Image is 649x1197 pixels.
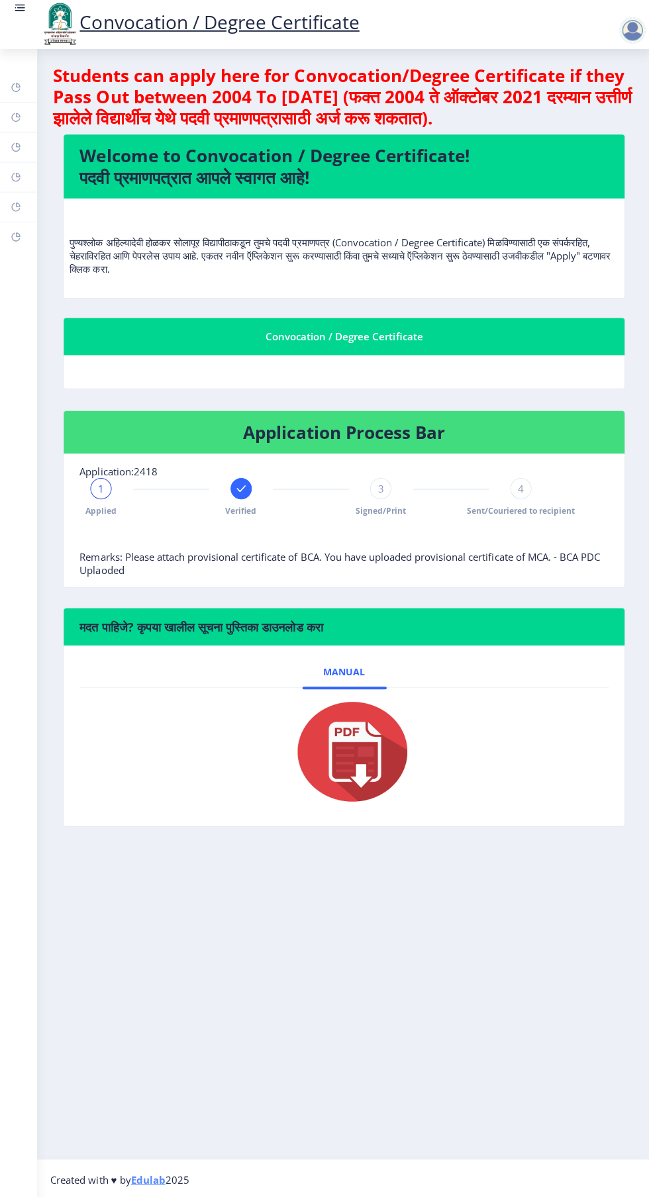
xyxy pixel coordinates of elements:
[301,655,385,687] a: Manual
[79,422,607,443] h4: Application Process Bar
[79,465,157,478] span: Application:2418
[323,666,364,677] span: Manual
[40,11,358,36] a: Convocation / Degree Certificate
[98,482,104,495] span: 1
[130,1171,165,1184] a: Edulab
[79,618,607,634] h6: मदत पाहिजे? कृपया खालील सूचना पुस्तिका डाउनलोड करा
[85,505,117,516] span: Applied
[79,329,607,345] div: Convocation / Degree Certificate
[79,550,598,576] span: Remarks: Please attach provisional certificate of BCA. You have uploaded provisional certificate ...
[40,3,79,48] img: logo
[53,66,633,130] h4: Students can apply here for Convocation/Degree Certificate if they Pass Out between 2004 To [DATE...
[50,1171,189,1184] span: Created with ♥ by 2025
[354,505,405,516] span: Signed/Print
[79,146,607,189] h4: Welcome to Convocation / Degree Certificate! पदवी प्रमाणपत्रात आपले स्वागत आहे!
[70,210,617,276] p: पुण्यश्लोक अहिल्यादेवी होळकर सोलापूर विद्यापीठाकडून तुमचे पदवी प्रमाणपत्र (Convocation / Degree C...
[277,698,409,804] img: pdf.png
[466,505,574,516] span: Sent/Couriered to recipient
[225,505,256,516] span: Verified
[377,482,383,495] span: 3
[517,482,523,495] span: 4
